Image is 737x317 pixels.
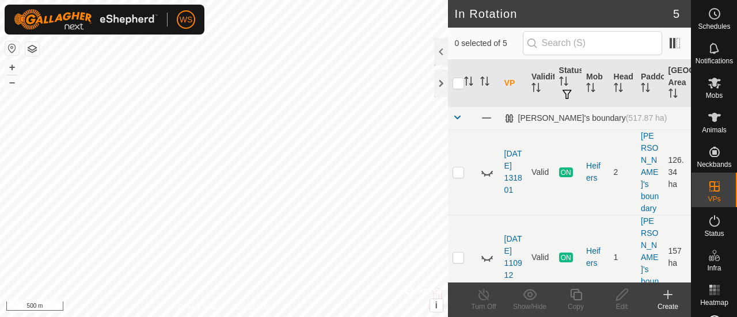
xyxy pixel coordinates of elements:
p-sorticon: Activate to sort [614,85,623,94]
p-sorticon: Activate to sort [641,85,650,94]
a: Contact Us [235,302,269,312]
a: [DATE] 131801 [504,149,522,194]
td: Valid [527,215,554,300]
div: Create [645,301,691,312]
span: 0 selected of 5 [455,37,523,49]
span: Schedules [698,23,730,30]
span: Infra [707,265,721,272]
span: WS [180,14,193,26]
span: Neckbands [697,161,731,168]
th: VP [500,60,527,107]
td: 1 [609,215,636,300]
th: Paddock [636,60,663,107]
span: ON [559,253,573,262]
p-sorticon: Activate to sort [480,78,489,87]
td: 2 [609,129,636,215]
span: (517.87 ha) [626,113,667,123]
th: [GEOGRAPHIC_DATA] Area [664,60,691,107]
button: Map Layers [25,42,39,56]
a: [PERSON_NAME]'s boundary [641,131,659,213]
div: Turn Off [461,301,507,312]
span: 5 [673,5,679,22]
a: [PERSON_NAME]'s boundary [641,216,659,298]
div: Edit [599,301,645,312]
p-sorticon: Activate to sort [586,85,595,94]
span: Notifications [696,58,733,64]
button: Reset Map [5,41,19,55]
span: Status [704,230,724,237]
div: Heifers [586,160,604,184]
div: Heifers [586,245,604,269]
span: i [435,300,437,310]
a: Privacy Policy [178,302,222,312]
a: [DATE] 110912 [504,234,522,280]
th: Validity [527,60,554,107]
span: ON [559,167,573,177]
td: 126.34 ha [664,129,691,215]
div: Copy [553,301,599,312]
th: Mob [582,60,609,107]
button: – [5,75,19,89]
p-sorticon: Activate to sort [559,78,568,87]
th: Status [554,60,582,107]
span: VPs [708,196,720,203]
div: [PERSON_NAME]'s boundary [504,113,667,123]
button: + [5,60,19,74]
p-sorticon: Activate to sort [531,85,541,94]
input: Search (S) [523,31,662,55]
td: 157 ha [664,215,691,300]
th: Head [609,60,636,107]
h2: In Rotation [455,7,673,21]
img: Gallagher Logo [14,9,158,30]
span: Mobs [706,92,723,99]
div: Show/Hide [507,301,553,312]
p-sorticon: Activate to sort [464,78,473,87]
td: Valid [527,129,554,215]
span: Heatmap [700,299,728,306]
button: i [430,299,443,312]
span: Animals [702,127,727,133]
p-sorticon: Activate to sort [668,90,678,100]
